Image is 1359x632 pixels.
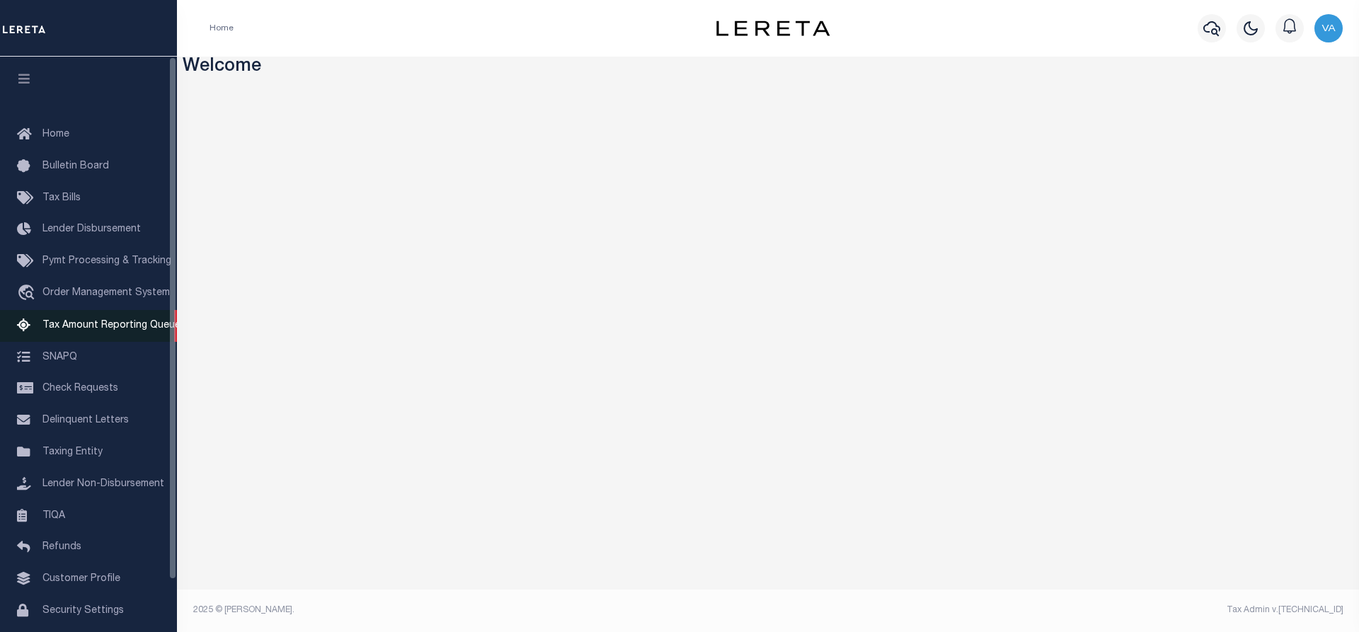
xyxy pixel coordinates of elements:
span: Security Settings [42,606,124,616]
span: Customer Profile [42,574,120,584]
span: Taxing Entity [42,447,103,457]
span: Pymt Processing & Tracking [42,256,171,266]
i: travel_explore [17,285,40,303]
span: Refunds [42,542,81,552]
img: svg+xml;base64,PHN2ZyB4bWxucz0iaHR0cDovL3d3dy53My5vcmcvMjAwMC9zdmciIHBvaW50ZXItZXZlbnRzPSJub25lIi... [1314,14,1343,42]
span: SNAPQ [42,352,77,362]
span: Delinquent Letters [42,415,129,425]
span: TIQA [42,510,65,520]
div: Tax Admin v.[TECHNICAL_ID] [779,604,1343,616]
span: Bulletin Board [42,161,109,171]
div: 2025 © [PERSON_NAME]. [183,604,769,616]
span: Lender Disbursement [42,224,141,234]
span: Check Requests [42,384,118,393]
span: Lender Non-Disbursement [42,479,164,489]
h3: Welcome [183,57,1354,79]
span: Home [42,130,69,139]
img: logo-dark.svg [716,21,830,36]
span: Tax Amount Reporting Queue [42,321,180,331]
span: Tax Bills [42,193,81,203]
li: Home [210,22,234,35]
span: Order Management System [42,288,170,298]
